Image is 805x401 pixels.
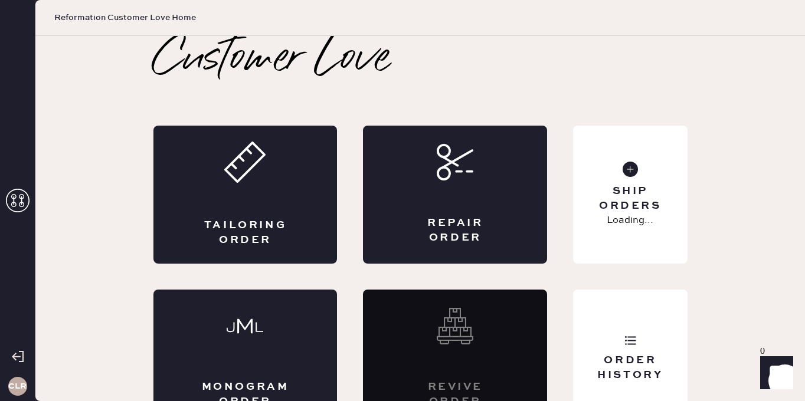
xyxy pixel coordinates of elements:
[8,382,27,390] h3: CLR
[583,353,678,383] div: Order History
[749,348,800,399] iframe: Front Chat
[54,12,196,24] span: Reformation Customer Love Home
[607,213,653,228] p: Loading...
[153,36,390,83] h2: Customer Love
[410,216,500,245] div: Repair Order
[583,184,678,213] div: Ship Orders
[201,218,290,248] div: Tailoring Order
